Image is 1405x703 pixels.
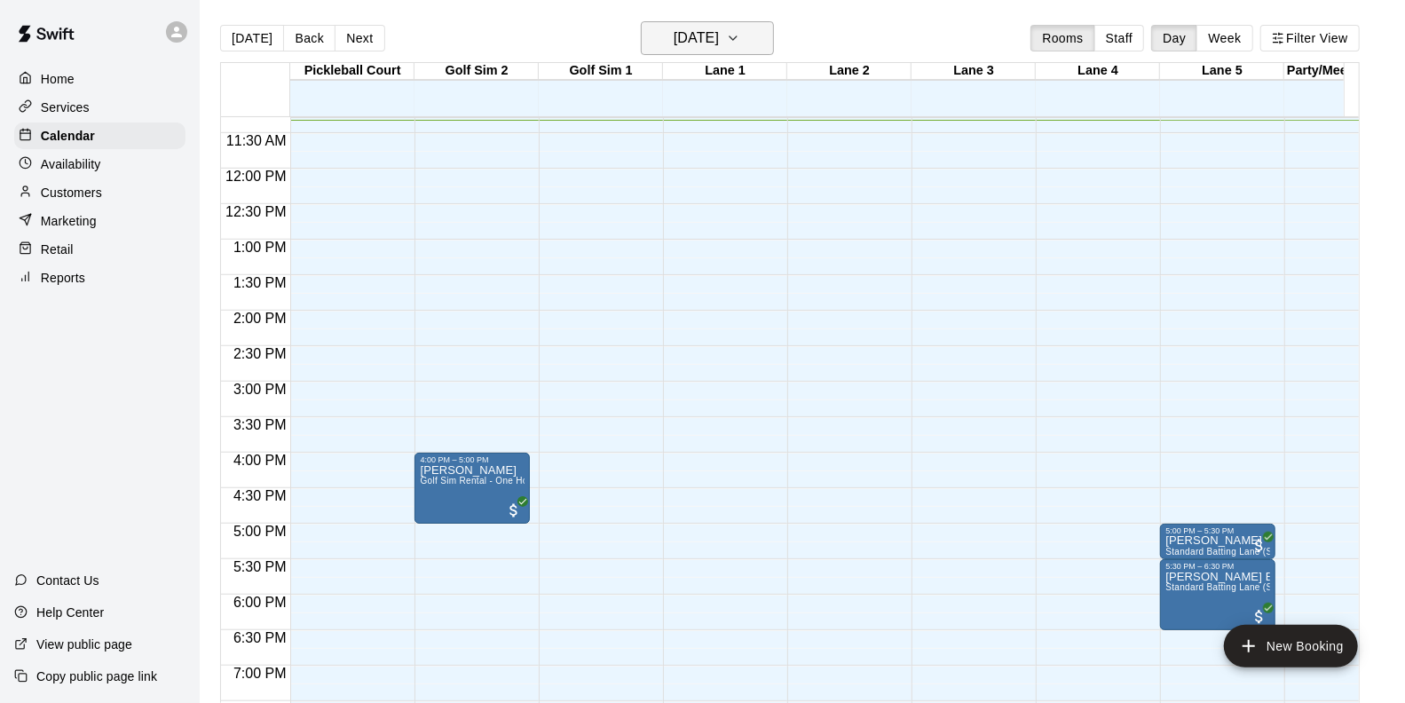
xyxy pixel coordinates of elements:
[220,25,284,51] button: [DATE]
[36,604,104,621] p: Help Center
[1151,25,1197,51] button: Day
[14,151,185,178] a: Availability
[221,169,290,184] span: 12:00 PM
[229,453,291,468] span: 4:00 PM
[1165,582,1352,592] span: Standard Batting Lane (Softball or Baseball)
[229,595,291,610] span: 6:00 PM
[229,382,291,397] span: 3:00 PM
[41,241,74,258] p: Retail
[335,25,384,51] button: Next
[14,179,185,206] a: Customers
[1160,63,1284,80] div: Lane 5
[41,212,97,230] p: Marketing
[1094,25,1145,51] button: Staff
[41,155,101,173] p: Availability
[420,476,536,486] span: Golf Sim Rental - One Hour
[41,127,95,145] p: Calendar
[663,63,787,80] div: Lane 1
[641,21,774,55] button: [DATE]
[229,417,291,432] span: 3:30 PM
[229,275,291,290] span: 1:30 PM
[1165,562,1270,571] div: 5:30 PM – 6:30 PM
[14,265,185,291] a: Reports
[1030,25,1094,51] button: Rooms
[229,630,291,645] span: 6:30 PM
[420,455,525,464] div: 4:00 PM – 5:00 PM
[414,63,539,80] div: Golf Sim 2
[41,70,75,88] p: Home
[14,236,185,263] a: Retail
[229,559,291,574] span: 5:30 PM
[221,204,290,219] span: 12:30 PM
[1160,559,1275,630] div: 5:30 PM – 6:30 PM: Cooper Boogess
[229,311,291,326] span: 2:00 PM
[1260,25,1360,51] button: Filter View
[505,502,523,519] span: All customers have paid
[14,94,185,121] a: Services
[36,572,99,589] p: Contact Us
[36,636,132,653] p: View public page
[539,63,663,80] div: Golf Sim 1
[229,488,291,503] span: 4:30 PM
[912,63,1036,80] div: Lane 3
[14,208,185,234] a: Marketing
[1165,547,1352,557] span: Standard Batting Lane (Softball or Baseball)
[229,240,291,255] span: 1:00 PM
[1036,63,1160,80] div: Lane 4
[1165,526,1270,535] div: 5:00 PM – 5:30 PM
[41,99,90,116] p: Services
[41,184,102,201] p: Customers
[41,269,85,287] p: Reports
[229,346,291,361] span: 2:30 PM
[14,66,185,92] a: Home
[1251,537,1268,555] span: All customers have paid
[414,453,530,524] div: 4:00 PM – 5:00 PM: Golf Sim Rental - One Hour
[222,133,291,148] span: 11:30 AM
[290,63,414,80] div: Pickleball Court
[674,26,719,51] h6: [DATE]
[1224,625,1358,667] button: add
[1251,608,1268,626] span: All customers have paid
[283,25,335,51] button: Back
[1196,25,1252,51] button: Week
[36,667,157,685] p: Copy public page link
[229,524,291,539] span: 5:00 PM
[1160,524,1275,559] div: 5:00 PM – 5:30 PM: Brock Gomila
[229,666,291,681] span: 7:00 PM
[787,63,912,80] div: Lane 2
[14,122,185,149] a: Calendar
